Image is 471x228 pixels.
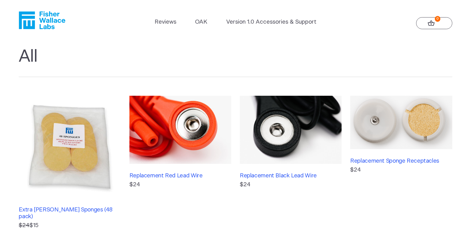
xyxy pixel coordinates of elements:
[155,18,176,26] a: Reviews
[19,96,121,198] img: Extra Fisher Wallace Sponges (48 pack)
[240,172,342,179] h3: Replacement Black Lead Wire
[240,180,342,189] p: $24
[19,46,452,77] h1: All
[350,158,452,164] h3: Replacement Sponge Receptacles
[129,96,231,164] img: Replacement Red Lead Wire
[129,172,231,179] h3: Replacement Red Lead Wire
[129,180,231,189] p: $24
[350,96,452,149] img: Replacement Sponge Receptacles
[240,96,342,164] img: Replacement Black Lead Wire
[435,16,441,22] strong: 0
[19,11,65,29] a: Fisher Wallace
[19,207,121,220] h3: Extra [PERSON_NAME] Sponges (48 pack)
[226,18,316,26] a: Version 1.0 Accessories & Support
[350,166,452,174] p: $24
[416,17,452,29] a: 0
[195,18,207,26] a: OAK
